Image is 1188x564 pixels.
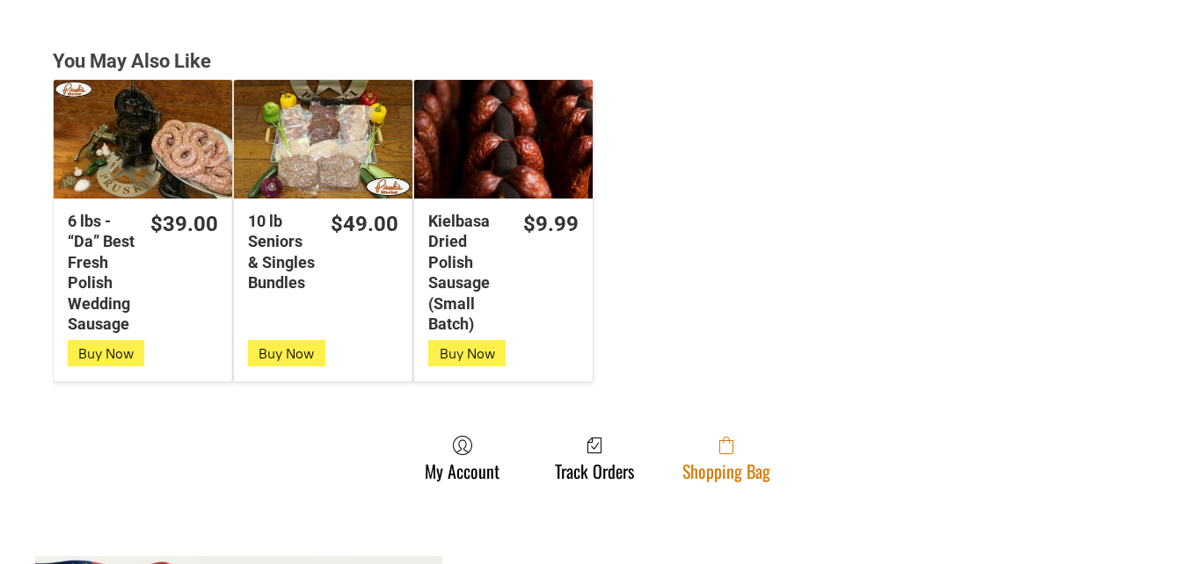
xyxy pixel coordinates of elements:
div: 10 lb Seniors & Singles Bundles [248,211,316,293]
a: Track Orders [546,435,643,481]
button: Buy Now [248,340,324,366]
a: Shopping Bag [674,435,779,481]
div: $39.00 [150,211,218,238]
span: Buy Now [78,345,134,362]
a: $39.006 lbs - “Da” Best Fresh Polish Wedding Sausage [54,211,232,334]
button: Buy Now [68,340,144,366]
span: Buy Now [440,345,495,362]
div: Kielbasa Dried Polish Sausage (Small Batch) [428,211,508,334]
button: Buy Now [428,340,505,366]
a: 6 lbs - “Da” Best Fresh Polish Wedding Sausage [54,80,232,199]
a: My Account [416,435,508,481]
a: 10 lb Seniors &amp; Singles Bundles [234,80,412,199]
a: Kielbasa Dried Polish Sausage (Small Batch) [414,80,593,199]
div: You May Also Like [53,49,1135,75]
div: 6 lbs - “Da” Best Fresh Polish Wedding Sausage [68,211,135,334]
div: $9.99 [523,211,579,238]
a: $49.0010 lb Seniors & Singles Bundles [234,211,412,293]
a: $9.99Kielbasa Dried Polish Sausage (Small Batch) [414,211,593,334]
div: $49.00 [331,211,398,238]
span: Buy Now [259,345,314,362]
